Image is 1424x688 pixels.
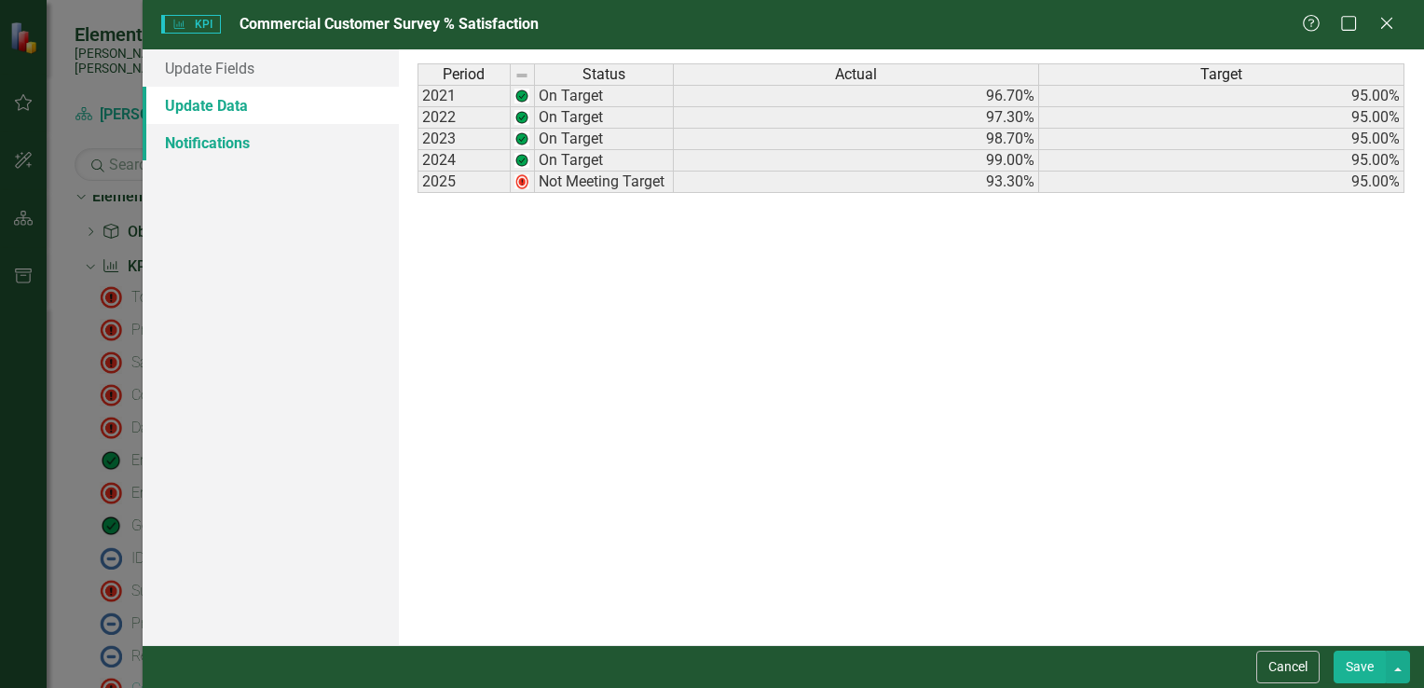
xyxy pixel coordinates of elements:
[240,15,539,33] span: Commercial Customer Survey % Satisfaction​
[418,107,511,129] td: 2022
[1256,651,1320,683] button: Cancel
[143,124,399,161] a: Notifications
[514,131,529,146] img: Z
[1200,66,1242,83] span: Target
[674,107,1039,129] td: 97.30%
[535,85,674,107] td: On Target
[535,172,674,193] td: Not Meeting Target
[418,129,511,150] td: 2023
[1334,651,1386,683] button: Save
[535,150,674,172] td: On Target
[418,85,511,107] td: 2021
[674,150,1039,172] td: 99.00%
[418,150,511,172] td: 2024
[514,89,529,103] img: Z
[514,68,529,83] img: 8DAGhfEEPCf229AAAAAElFTkSuQmCC
[674,85,1039,107] td: 96.70%
[674,129,1039,150] td: 98.70%
[161,15,221,34] span: KPI
[535,107,674,129] td: On Target
[1039,107,1404,129] td: 95.00%
[835,66,877,83] span: Actual
[514,110,529,125] img: Z
[1039,150,1404,172] td: 95.00%
[535,129,674,150] td: On Target
[443,66,485,83] span: Period
[143,87,399,124] a: Update Data
[143,49,399,87] a: Update Fields
[514,174,529,189] img: 2Q==
[1039,85,1404,107] td: 95.00%
[514,153,529,168] img: Z
[582,66,625,83] span: Status
[674,172,1039,193] td: 93.30%
[418,172,511,193] td: 2025
[1039,172,1404,193] td: 95.00%
[1039,129,1404,150] td: 95.00%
